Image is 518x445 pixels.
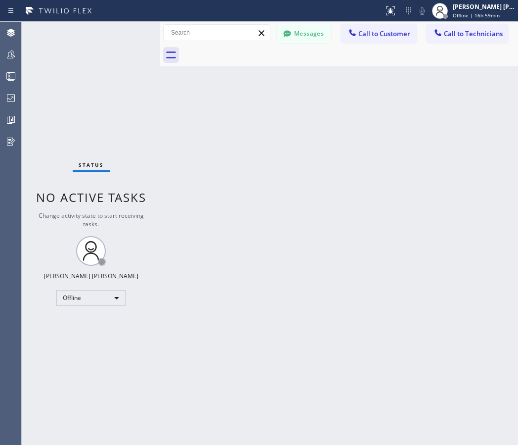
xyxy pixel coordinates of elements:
div: Offline [56,290,126,306]
button: Call to Technicians [427,24,508,43]
span: Call to Customer [358,29,410,38]
input: Search [164,25,270,41]
span: Offline | 16h 59min [453,12,500,19]
span: Change activity state to start receiving tasks. [39,211,144,228]
button: Mute [415,4,429,18]
span: Status [79,161,104,168]
div: [PERSON_NAME] [PERSON_NAME] [44,272,138,280]
div: [PERSON_NAME] [PERSON_NAME] [453,2,515,11]
button: Call to Customer [341,24,417,43]
span: Call to Technicians [444,29,503,38]
button: Messages [277,24,331,43]
span: No active tasks [36,189,146,205]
